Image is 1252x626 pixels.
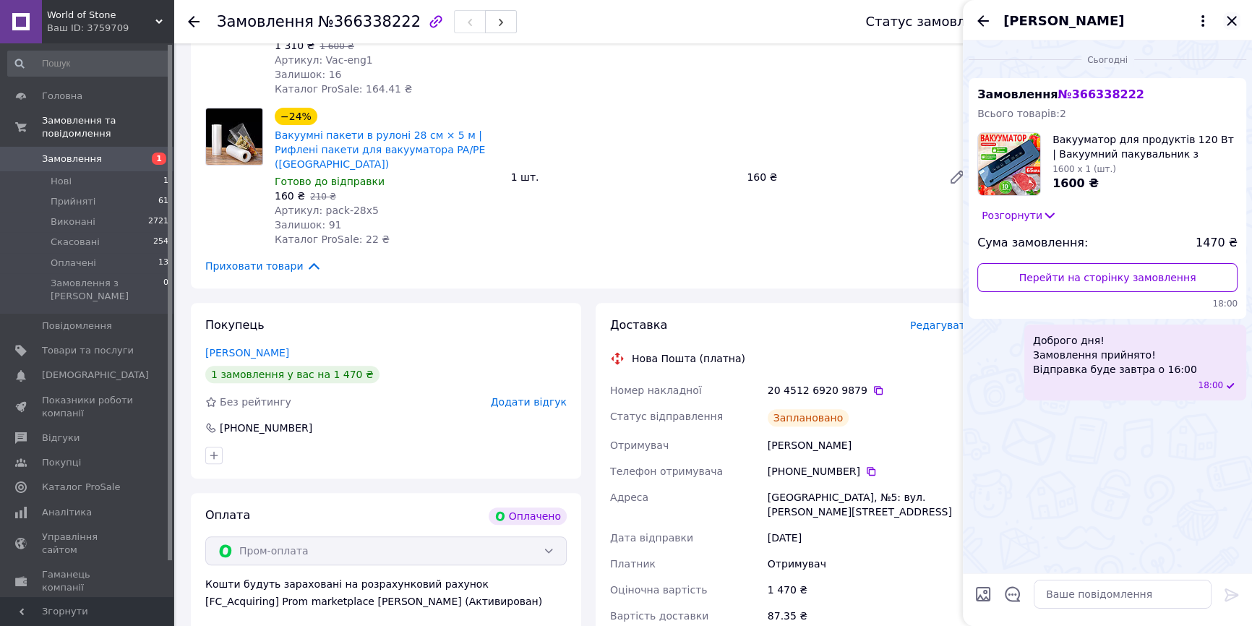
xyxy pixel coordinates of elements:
[765,577,974,603] div: 1 470 ₴
[42,432,80,445] span: Відгуки
[163,277,168,303] span: 0
[7,51,170,77] input: Пошук
[977,263,1238,292] a: Перейти на сторінку замовлення
[275,69,341,80] span: Залишок: 16
[977,207,1061,223] button: Розгорнути
[42,506,92,519] span: Аналітика
[974,12,992,30] button: Назад
[768,409,849,426] div: Заплановано
[943,163,972,192] a: Редагувати
[610,411,723,422] span: Статус відправлення
[977,108,1066,119] span: Всього товарів: 2
[275,40,314,51] span: 1 310 ₴
[275,83,412,95] span: Каталог ProSale: 164.41 ₴
[1052,176,1099,190] span: 1600 ₴
[610,532,693,544] span: Дата відправки
[310,192,336,202] span: 210 ₴
[275,108,317,125] div: −24%
[275,54,373,66] span: Артикул: Vac-eng1
[978,133,1040,195] img: 6457091586_w100_h100_vakuumator-dlya-produktov.jpg
[1058,87,1144,101] span: № 366338222
[320,41,353,51] span: 1 600 ₴
[47,22,173,35] div: Ваш ID: 3759709
[1003,585,1022,604] button: Відкрити шаблони відповідей
[1052,164,1116,174] span: 1600 x 1 (шт.)
[765,432,974,458] div: [PERSON_NAME]
[610,440,669,451] span: Отримувач
[42,531,134,557] span: Управління сайтом
[163,175,168,188] span: 1
[51,175,72,188] span: Нові
[489,507,567,525] div: Оплачено
[158,257,168,270] span: 13
[153,236,168,249] span: 254
[275,219,341,231] span: Залишок: 91
[1003,12,1124,30] span: [PERSON_NAME]
[220,396,291,408] span: Без рейтингу
[42,153,102,166] span: Замовлення
[42,369,149,382] span: [DEMOGRAPHIC_DATA]
[51,236,100,249] span: Скасовані
[977,87,1144,101] span: Замовлення
[205,318,265,332] span: Покупець
[42,90,82,103] span: Головна
[275,205,379,216] span: Артикул: pack-28x5
[42,114,173,140] span: Замовлення та повідомлення
[1052,132,1238,161] span: Вакууматор для продуктів 120 Вт | Вакуумний пакувальник з дисплеєм та різаком (english version)
[1081,54,1133,67] span: Сьогодні
[51,195,95,208] span: Прийняті
[1223,12,1240,30] button: Закрити
[205,347,289,359] a: [PERSON_NAME]
[610,318,667,332] span: Доставка
[42,456,81,469] span: Покупці
[206,108,262,165] img: Вакуумні пакети в рулоні 28 см × 5 м | Рифлені пакети для вакууматора PA/PE (Польща)
[51,215,95,228] span: Виконані
[205,508,250,522] span: Оплата
[205,258,322,274] span: Приховати товари
[977,235,1088,252] span: Сума замовлення:
[218,421,314,435] div: [PHONE_NUMBER]
[42,320,112,333] span: Повідомлення
[865,14,998,29] div: Статус замовлення
[205,594,567,609] div: [FC_Acquiring] Prom marketplace [PERSON_NAME] (Активирован)
[1196,235,1238,252] span: 1470 ₴
[51,277,163,303] span: Замовлення з [PERSON_NAME]
[1003,12,1212,30] button: [PERSON_NAME]
[969,52,1246,67] div: 12.10.2025
[42,568,134,594] span: Гаманець компанії
[217,13,314,30] span: Замовлення
[42,344,134,357] span: Товари та послуги
[505,167,742,187] div: 1 шт.
[275,129,485,170] a: Вакуумні пакети в рулоні 28 см × 5 м | Рифлені пакети для вакууматора PA/PE ([GEOGRAPHIC_DATA])
[610,584,707,596] span: Оціночна вартість
[205,366,380,383] div: 1 замовлення у вас на 1 470 ₴
[765,484,974,525] div: [GEOGRAPHIC_DATA], №5: вул. [PERSON_NAME][STREET_ADDRESS]
[275,176,385,187] span: Готово до відправки
[610,610,708,622] span: Вартість доставки
[610,558,656,570] span: Платник
[768,464,972,479] div: [PHONE_NUMBER]
[275,190,305,202] span: 160 ₴
[318,13,421,30] span: №366338222
[42,394,134,420] span: Показники роботи компанії
[765,551,974,577] div: Отримувач
[148,215,168,228] span: 2721
[628,351,749,366] div: Нова Пошта (платна)
[741,167,937,187] div: 160 ₴
[765,525,974,551] div: [DATE]
[51,257,96,270] span: Оплачені
[1198,380,1223,392] span: 18:00 12.10.2025
[42,481,120,494] span: Каталог ProSale
[491,396,567,408] span: Додати відгук
[158,195,168,208] span: 61
[47,9,155,22] span: World of Stone
[152,153,166,165] span: 1
[275,233,390,245] span: Каталог ProSale: 22 ₴
[610,492,648,503] span: Адреса
[610,385,702,396] span: Номер накладної
[188,14,200,29] div: Повернутися назад
[768,383,972,398] div: 20 4512 6920 9879
[1033,333,1197,377] span: Доброго дня! Замовлення прийнято! Відправка буде завтра о 16:00
[977,298,1238,310] span: 18:00 12.10.2025
[910,320,972,331] span: Редагувати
